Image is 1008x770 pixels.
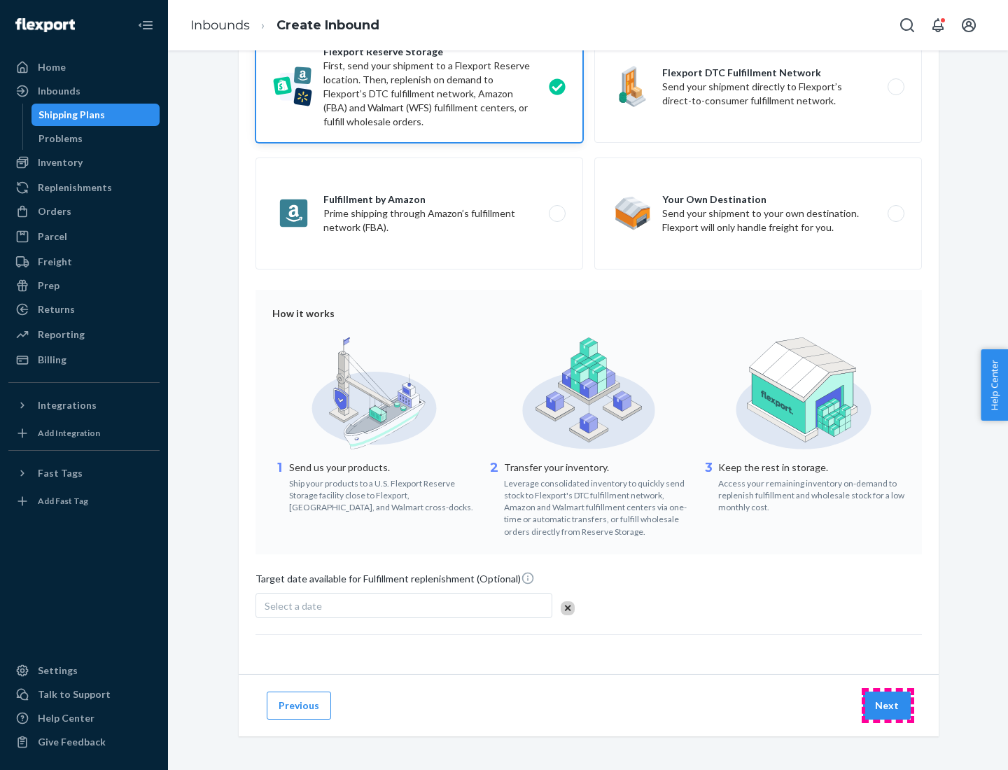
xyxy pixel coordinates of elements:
div: Inbounds [38,84,80,98]
button: Fast Tags [8,462,160,484]
a: Prep [8,274,160,297]
a: Add Fast Tag [8,490,160,512]
div: Give Feedback [38,735,106,749]
button: Open Search Box [893,11,921,39]
button: Next [863,692,911,720]
div: Freight [38,255,72,269]
div: Settings [38,664,78,678]
p: Send us your products. [289,461,476,475]
a: Replenishments [8,176,160,199]
a: Home [8,56,160,78]
div: Ship your products to a U.S. Flexport Reserve Storage facility close to Flexport, [GEOGRAPHIC_DAT... [289,475,476,513]
div: Help Center [38,711,94,725]
ol: breadcrumbs [179,5,391,46]
div: Problems [38,132,83,146]
button: Give Feedback [8,731,160,753]
div: Replenishments [38,181,112,195]
a: Help Center [8,707,160,729]
div: Home [38,60,66,74]
div: Returns [38,302,75,316]
div: Add Fast Tag [38,495,88,507]
a: Reporting [8,323,160,346]
div: Add Integration [38,427,100,439]
a: Inventory [8,151,160,174]
a: Returns [8,298,160,321]
a: Problems [31,127,160,150]
a: Inbounds [190,17,250,33]
div: Reporting [38,328,85,342]
button: Help Center [981,349,1008,421]
button: Integrations [8,394,160,416]
a: Inbounds [8,80,160,102]
div: Orders [38,204,71,218]
div: 1 [272,459,286,513]
button: Previous [267,692,331,720]
div: Integrations [38,398,97,412]
a: Talk to Support [8,683,160,706]
a: Billing [8,349,160,371]
a: Parcel [8,225,160,248]
p: Transfer your inventory. [504,461,691,475]
button: Open notifications [924,11,952,39]
div: Billing [38,353,66,367]
a: Orders [8,200,160,223]
div: Leverage consolidated inventory to quickly send stock to Flexport's DTC fulfillment network, Amaz... [504,475,691,538]
div: Shipping Plans [38,108,105,122]
button: Open account menu [955,11,983,39]
div: Parcel [38,230,67,244]
a: Freight [8,251,160,273]
div: Access your remaining inventory on-demand to replenish fulfillment and wholesale stock for a low ... [718,475,905,513]
a: Add Integration [8,422,160,444]
div: Prep [38,279,59,293]
span: Target date available for Fulfillment replenishment (Optional) [255,571,535,591]
div: Talk to Support [38,687,111,701]
a: Create Inbound [276,17,379,33]
div: 3 [701,459,715,513]
p: Keep the rest in storage. [718,461,905,475]
div: Inventory [38,155,83,169]
img: Flexport logo [15,18,75,32]
a: Shipping Plans [31,104,160,126]
div: 2 [487,459,501,538]
div: Fast Tags [38,466,83,480]
div: How it works [272,307,905,321]
a: Settings [8,659,160,682]
button: Close Navigation [132,11,160,39]
span: Select a date [265,600,322,612]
